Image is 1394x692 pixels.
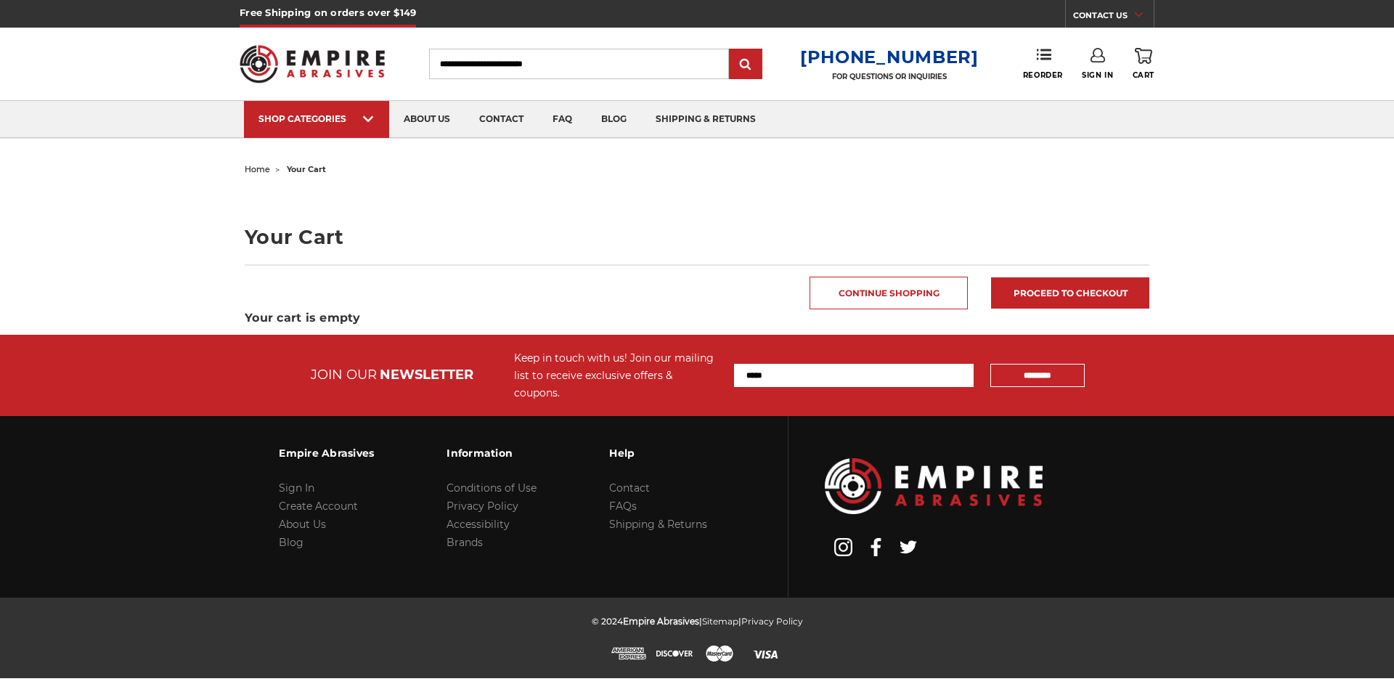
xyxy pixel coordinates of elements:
p: © 2024 | | [592,612,803,630]
h3: Your cart is empty [245,309,1149,327]
span: Empire Abrasives [623,616,699,627]
span: JOIN OUR [311,367,377,383]
p: FOR QUESTIONS OR INQUIRIES [800,72,979,81]
a: Sitemap [702,616,738,627]
a: Privacy Policy [447,500,518,513]
img: Empire Abrasives Logo Image [825,458,1043,514]
a: Accessibility [447,518,510,531]
a: Brands [447,536,483,549]
a: CONTACT US [1073,7,1154,28]
span: your cart [287,164,326,174]
a: Conditions of Use [447,481,537,494]
a: Shipping & Returns [609,518,707,531]
h3: Help [609,438,707,468]
span: Reorder [1023,70,1063,80]
a: Proceed to checkout [991,277,1149,309]
h1: Your Cart [245,227,1149,247]
a: Contact [609,481,650,494]
a: blog [587,101,641,138]
a: home [245,164,270,174]
a: FAQs [609,500,637,513]
a: Blog [279,536,303,549]
span: Cart [1133,70,1154,80]
a: Continue Shopping [810,277,968,309]
div: Keep in touch with us! Join our mailing list to receive exclusive offers & coupons. [514,349,720,402]
a: about us [389,101,465,138]
a: Privacy Policy [741,616,803,627]
a: About Us [279,518,326,531]
a: Create Account [279,500,358,513]
a: Sign In [279,481,314,494]
span: NEWSLETTER [380,367,473,383]
a: [PHONE_NUMBER] [800,46,979,68]
a: Cart [1133,48,1154,80]
input: Submit [731,50,760,79]
h3: Information [447,438,537,468]
a: contact [465,101,538,138]
div: SHOP CATEGORIES [258,113,375,124]
span: Sign In [1082,70,1113,80]
img: Empire Abrasives [240,36,385,92]
a: Reorder [1023,48,1063,79]
a: shipping & returns [641,101,770,138]
h3: Empire Abrasives [279,438,374,468]
a: faq [538,101,587,138]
